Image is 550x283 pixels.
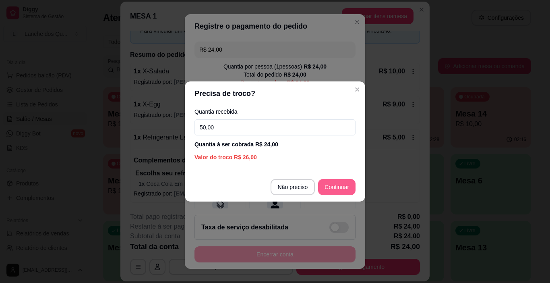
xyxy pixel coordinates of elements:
button: Continuar [318,179,356,195]
div: Valor do troco R$ 26,00 [194,153,356,161]
button: Não preciso [271,179,315,195]
button: Close [351,83,364,96]
label: Quantia recebida [194,109,356,114]
div: Quantia à ser cobrada R$ 24,00 [194,140,356,148]
header: Precisa de troco? [185,81,365,106]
